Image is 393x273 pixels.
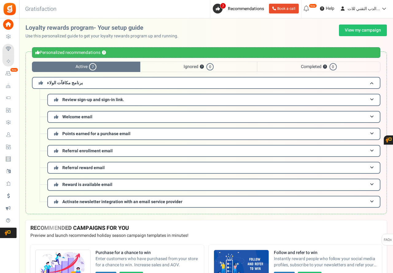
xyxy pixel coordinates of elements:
[95,256,199,268] span: Enter customers who have purchased from your store for a chance to win. Increase sales and AOV.
[200,65,204,69] button: ?
[3,2,17,16] img: Gratisfaction
[62,131,130,137] span: Points earned for a purchase email
[140,62,257,72] span: Ignored
[102,51,106,55] button: ?
[383,234,392,246] span: FAQs
[18,3,63,15] h3: Gratisfaction
[62,148,113,154] span: Referral enrollment email
[30,233,382,239] p: Preview and launch recommended holiday season campaign templates in minutes!
[2,68,17,79] a: New
[329,63,337,70] span: 0
[95,250,199,256] strong: Purchase for a chance to win
[317,4,337,13] a: Help
[30,225,382,231] h4: RECOMMENDED CAMPAIGNS FOR YOU
[89,63,96,70] span: 7
[62,181,112,188] span: Reward is available email
[220,3,226,9] span: 7
[25,25,183,31] h2: Loyalty rewards program- Your setup guide
[10,68,18,72] em: New
[62,114,92,120] span: Welcome email
[228,6,264,12] span: Recommendations
[348,6,380,12] span: الدب التقني للات...
[324,6,334,12] span: Help
[269,4,299,13] a: Book a call
[62,97,124,103] span: Review sign-up and sign-in link.
[323,65,327,69] button: ?
[62,165,105,171] span: Referral reward email
[213,4,267,13] a: 7 Recommendations
[62,199,182,205] span: Activate newsletter integration with an email service provider
[206,63,214,70] span: 0
[339,25,387,36] a: View my campaign
[32,62,140,72] span: Active
[25,33,183,39] p: Use this personalized guide to get your loyalty rewards program up and running.
[274,250,377,256] strong: Follow and refer to win
[309,4,317,8] em: New
[47,80,83,86] span: برنامج مكافآت الولاء
[257,62,380,72] span: Completed
[32,47,380,58] div: Personalized recommendations
[274,256,377,268] span: Instantly reward people who follow your social media profiles, subscribe to your newsletters and ...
